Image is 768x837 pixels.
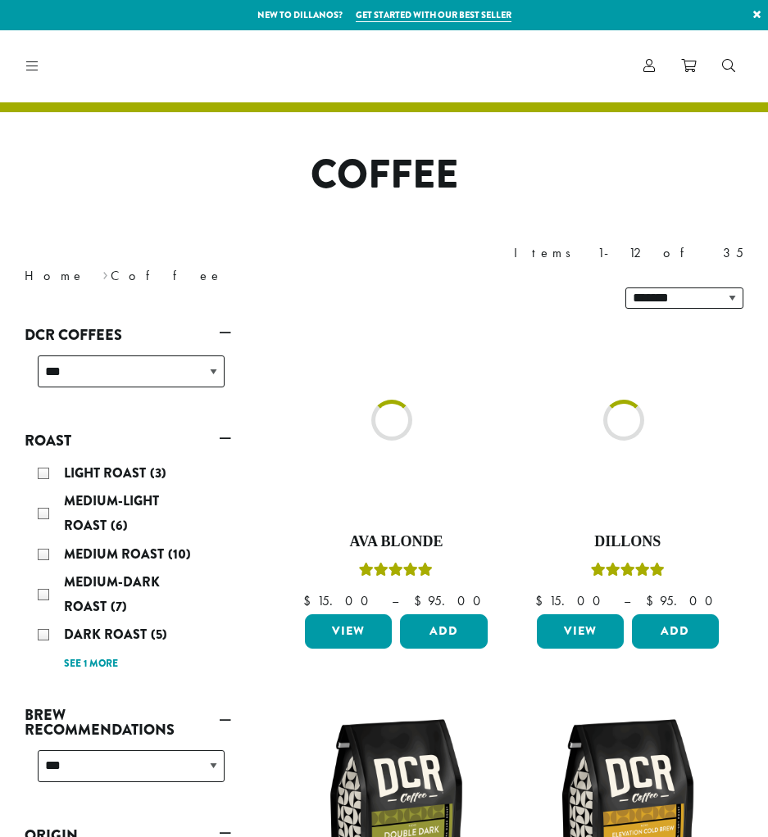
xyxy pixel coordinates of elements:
span: (10) [168,545,191,563]
span: – [392,592,398,609]
a: Ava BlondeRated 5.00 out of 5 [301,329,491,608]
span: $ [303,592,317,609]
h4: Ava Blonde [301,533,491,551]
span: Medium Roast [64,545,168,563]
button: Add [632,614,719,649]
bdi: 15.00 [303,592,376,609]
span: $ [535,592,549,609]
a: Brew Recommendations [25,701,231,744]
a: DillonsRated 5.00 out of 5 [533,329,723,608]
div: Items 1-12 of 35 [514,243,743,263]
a: Get started with our best seller [356,8,511,22]
span: (7) [111,597,127,616]
span: $ [414,592,428,609]
span: Light Roast [64,464,150,482]
bdi: 95.00 [646,592,720,609]
span: – [624,592,630,609]
a: View [537,614,624,649]
span: Medium-Dark Roast [64,572,160,616]
div: Rated 5.00 out of 5 [359,560,433,585]
span: $ [646,592,660,609]
h1: Coffee [12,152,756,199]
nav: Breadcrumb [25,266,360,286]
span: (5) [151,625,167,644]
div: Roast [25,455,231,681]
button: Add [400,614,487,649]
span: (3) [150,464,166,482]
a: Roast [25,427,231,455]
div: Brew Recommendations [25,744,231,802]
bdi: 15.00 [535,592,608,609]
div: Rated 5.00 out of 5 [591,560,665,585]
span: Dark Roast [64,625,151,644]
a: Search [709,52,748,79]
a: DCR Coffees [25,321,231,349]
a: Home [25,267,85,284]
span: (6) [111,516,128,535]
a: View [305,614,392,649]
span: Medium-Light Roast [64,491,159,535]
h4: Dillons [533,533,723,551]
span: › [102,260,108,286]
div: DCR Coffees [25,349,231,407]
bdi: 95.00 [414,592,489,609]
a: See 1 more [64,656,118,672]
